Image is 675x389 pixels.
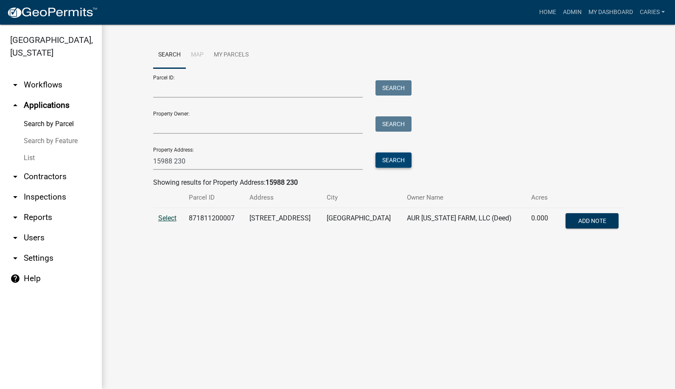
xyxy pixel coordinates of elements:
[636,4,668,20] a: CarieS
[402,208,526,236] td: AUR [US_STATE] FARM, LLC (Deed)
[10,80,20,90] i: arrow_drop_down
[526,188,555,208] th: Acres
[375,116,412,132] button: Search
[10,253,20,263] i: arrow_drop_down
[244,188,322,208] th: Address
[585,4,636,20] a: My Dashboard
[10,212,20,223] i: arrow_drop_down
[322,208,402,236] td: [GEOGRAPHIC_DATA]
[10,192,20,202] i: arrow_drop_down
[375,80,412,96] button: Search
[566,213,619,228] button: Add Note
[10,172,20,182] i: arrow_drop_down
[153,42,186,69] a: Search
[209,42,254,69] a: My Parcels
[184,208,244,236] td: 871811200007
[184,188,244,208] th: Parcel ID
[153,178,624,188] div: Showing results for Property Address:
[158,214,176,222] a: Select
[10,273,20,284] i: help
[375,152,412,168] button: Search
[10,100,20,110] i: arrow_drop_up
[560,4,585,20] a: Admin
[10,233,20,243] i: arrow_drop_down
[322,188,402,208] th: City
[578,217,606,224] span: Add Note
[244,208,322,236] td: [STREET_ADDRESS]
[536,4,560,20] a: Home
[266,178,298,186] strong: 15988 230
[402,188,526,208] th: Owner Name
[526,208,555,236] td: 0.000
